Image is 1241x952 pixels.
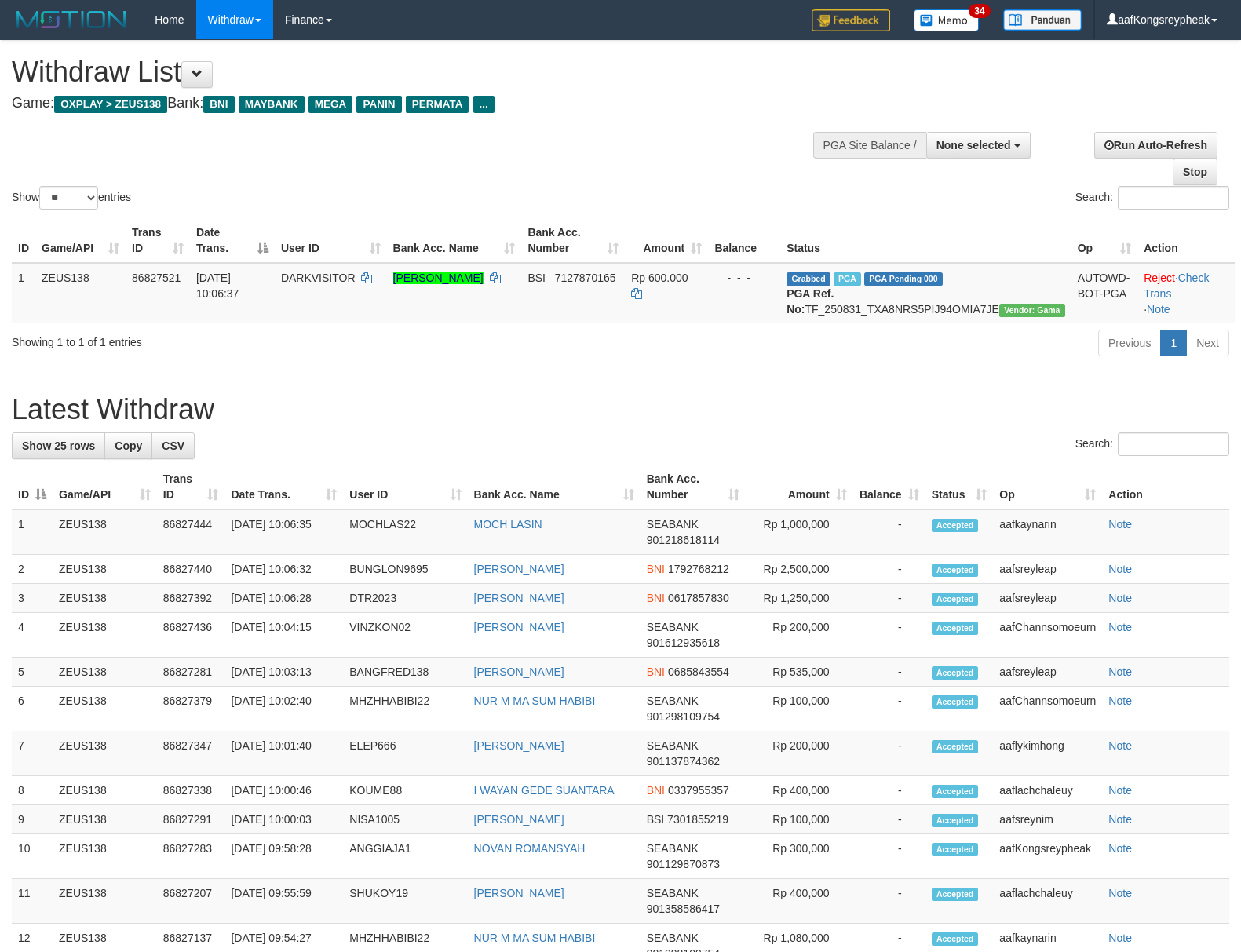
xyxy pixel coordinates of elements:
td: [DATE] 10:00:03 [224,805,343,834]
span: Copy 901298109754 to clipboard [647,710,720,723]
th: ID: activate to sort column descending [12,465,53,509]
th: User ID: activate to sort column ascending [343,465,467,509]
a: Note [1108,518,1132,531]
td: 86827436 [157,613,225,658]
span: DARKVISITOR [281,272,356,284]
td: ZEUS138 [53,613,157,658]
span: Accepted [932,622,979,635]
th: Op: activate to sort column ascending [993,465,1102,509]
td: [DATE] 10:01:40 [224,731,343,776]
td: ZEUS138 [53,584,157,613]
td: TF_250831_TXA8NRS5PIJ94OMIA7JE [780,263,1071,323]
td: aafkaynarin [993,509,1102,555]
td: 86827283 [157,834,225,879]
a: Show 25 rows [12,432,105,459]
a: [PERSON_NAME] [474,563,564,575]
td: Rp 400,000 [746,879,853,924]
span: Accepted [932,695,979,709]
td: [DATE] 10:04:15 [224,613,343,658]
td: - [853,687,925,731]
a: NUR M MA SUM HABIBI [474,695,596,707]
th: Date Trans.: activate to sort column descending [190,218,275,263]
button: None selected [926,132,1031,159]
div: - - - [714,270,774,286]
input: Search: [1118,186,1229,210]
td: ZEUS138 [53,658,157,687]
td: 86827281 [157,658,225,687]
a: Reject [1144,272,1175,284]
td: ZEUS138 [35,263,126,323]
span: Accepted [932,519,979,532]
td: aafChannsomoeurn [993,687,1102,731]
td: ANGGIAJA1 [343,834,467,879]
td: [DATE] 10:03:13 [224,658,343,687]
td: 5 [12,658,53,687]
td: aafChannsomoeurn [993,613,1102,658]
td: aaflykimhong [993,731,1102,776]
td: ZEUS138 [53,731,157,776]
td: 6 [12,687,53,731]
a: Run Auto-Refresh [1094,132,1217,159]
a: [PERSON_NAME] [474,666,564,678]
span: SEABANK [647,518,699,531]
td: - [853,555,925,584]
td: 3 [12,584,53,613]
th: Bank Acc. Number: activate to sort column ascending [641,465,746,509]
a: [PERSON_NAME] [474,592,564,604]
img: panduan.png [1003,9,1082,31]
a: [PERSON_NAME] [474,621,564,633]
td: - [853,834,925,879]
span: BNI [647,592,665,604]
th: Amount: activate to sort column ascending [746,465,853,509]
td: AUTOWD-BOT-PGA [1071,263,1137,323]
span: 34 [969,4,990,18]
th: Op: activate to sort column ascending [1071,218,1137,263]
td: - [853,731,925,776]
label: Search: [1075,432,1229,456]
input: Search: [1118,432,1229,456]
th: Trans ID: activate to sort column ascending [157,465,225,509]
a: Note [1108,887,1132,899]
td: - [853,776,925,805]
td: · · [1137,263,1235,323]
th: Status [780,218,1071,263]
span: PERMATA [406,96,469,113]
a: 1 [1160,330,1187,356]
b: PGA Ref. No: [787,287,834,316]
span: BNI [647,784,665,797]
td: [DATE] 10:00:46 [224,776,343,805]
td: - [853,509,925,555]
span: Accepted [932,888,979,901]
span: ... [473,96,495,113]
td: [DATE] 10:06:35 [224,509,343,555]
span: [DATE] 10:06:37 [196,272,239,300]
td: ZEUS138 [53,509,157,555]
td: SHUKOY19 [343,879,467,924]
td: DTR2023 [343,584,467,613]
th: ID [12,218,35,263]
div: PGA Site Balance / [813,132,926,159]
span: Grabbed [787,272,830,286]
span: Accepted [932,814,979,827]
span: BNI [203,96,234,113]
td: Rp 535,000 [746,658,853,687]
td: - [853,613,925,658]
label: Show entries [12,186,131,210]
span: Copy 7301855219 to clipboard [667,813,728,826]
a: NUR M MA SUM HABIBI [474,932,596,944]
td: NISA1005 [343,805,467,834]
a: Previous [1098,330,1161,356]
span: Accepted [932,843,979,856]
th: Game/API: activate to sort column ascending [35,218,126,263]
td: 86827379 [157,687,225,731]
td: Rp 300,000 [746,834,853,879]
span: Copy 901358586417 to clipboard [647,903,720,915]
span: SEABANK [647,887,699,899]
td: aaflachchaleuy [993,776,1102,805]
td: 86827338 [157,776,225,805]
td: [DATE] 10:06:28 [224,584,343,613]
span: Show 25 rows [22,440,95,452]
span: SEABANK [647,739,699,752]
a: Note [1108,563,1132,575]
td: 9 [12,805,53,834]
